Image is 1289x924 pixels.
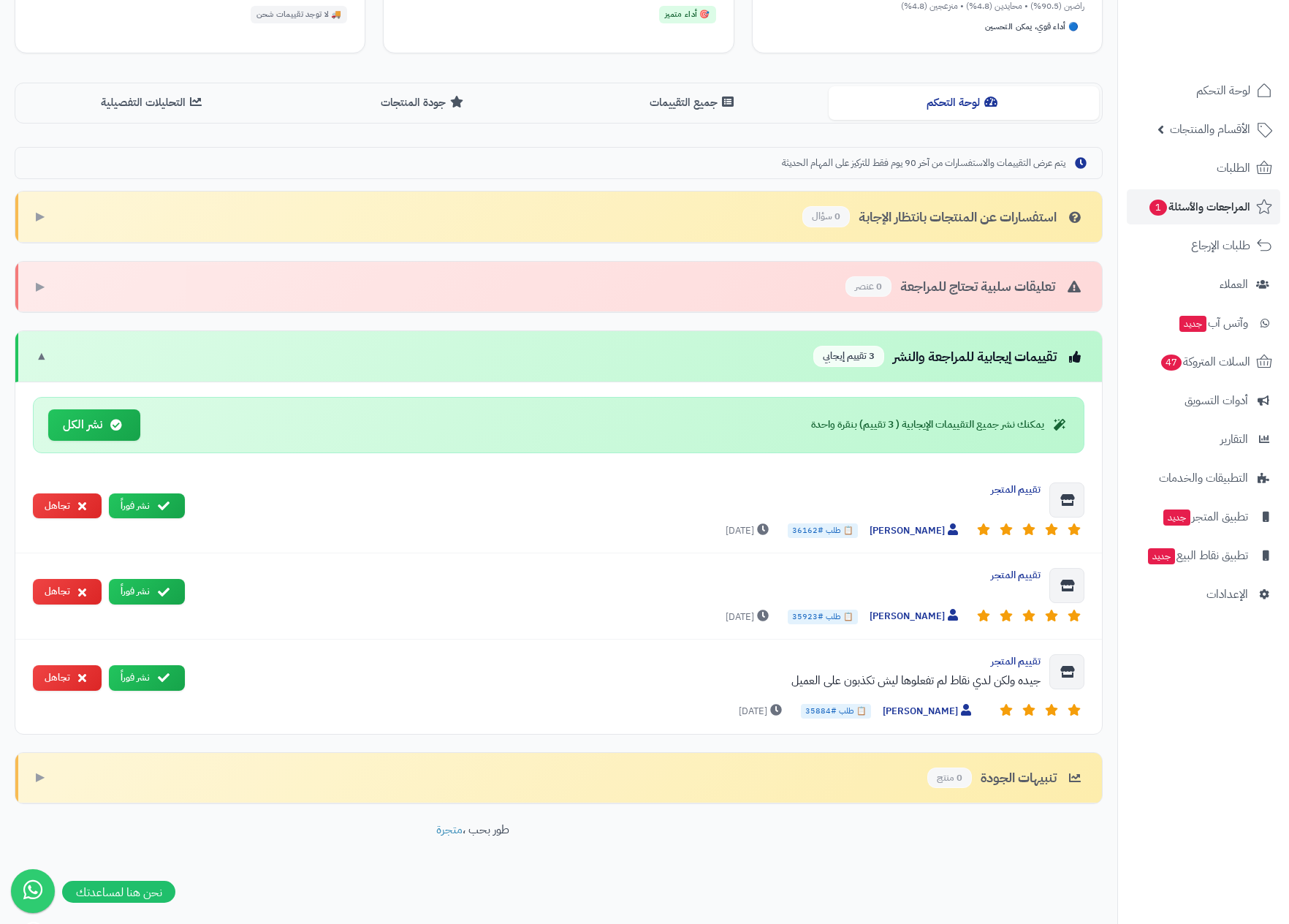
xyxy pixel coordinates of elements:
button: تجاهل [33,493,102,519]
a: تطبيق المتجرجديد [1127,499,1280,534]
a: لوحة التحكم [1127,73,1280,108]
button: نشر الكل [48,409,140,441]
span: يتم عرض التقييمات والاستفسارات من آخر 90 يوم فقط للتركيز على المهام الحديثة [782,156,1065,170]
span: الإعدادات [1206,584,1248,605]
span: طلبات الإرجاع [1191,235,1250,256]
span: ▶ [36,208,45,225]
a: تطبيق نقاط البيعجديد [1127,538,1280,573]
span: جديد [1179,316,1206,332]
div: 🎯 أداء متميز [659,6,716,23]
div: تقييمات إيجابية للمراجعة والنشر [813,346,1084,367]
span: وآتس آب [1178,313,1248,333]
span: تطبيق نقاط البيع [1147,545,1248,566]
span: السلات المتروكة [1160,352,1250,372]
div: تقييم المتجر [197,654,1041,669]
a: متجرة [436,821,463,838]
button: جودة المنتجات [289,86,559,119]
span: التطبيقات والخدمات [1159,468,1248,488]
span: التقارير [1220,429,1248,450]
button: تجاهل [33,579,102,605]
div: يمكنك نشر جميع التقييمات الإيجابية ( 3 تقييم) بنقرة واحدة [811,417,1069,432]
span: 0 منتج [927,768,972,789]
span: ▼ [36,348,47,365]
a: التقارير [1127,422,1280,457]
span: [PERSON_NAME] [870,609,962,624]
div: جيده ولكن لدي نقاط لم تفعلوها ليش تكذبون على العميل [197,672,1041,689]
span: 0 سؤال [802,206,850,227]
a: وآتس آبجديد [1127,306,1280,341]
button: تجاهل [33,665,102,691]
button: نشر فوراً [109,579,185,605]
span: الأقسام والمنتجات [1170,119,1250,140]
a: السلات المتروكة47 [1127,344,1280,379]
span: 📋 طلب #35923 [788,610,858,624]
span: جديد [1148,548,1175,564]
img: logo-2.png [1190,29,1275,60]
a: الطلبات [1127,151,1280,186]
div: 🚚 لا توجد تقييمات شحن [251,6,348,23]
a: الإعدادات [1127,577,1280,612]
span: ▶ [36,769,45,786]
span: 47 [1160,354,1182,371]
span: 📋 طلب #36162 [788,523,858,538]
div: 🔵 أداء قوي، يمكن التحسين [979,18,1084,36]
button: جميع التقييمات [559,86,829,119]
div: تعليقات سلبية تحتاج للمراجعة [845,276,1084,298]
div: تنبيهات الجودة [927,768,1084,789]
div: استفسارات عن المنتجات بانتظار الإجابة [802,206,1084,227]
span: العملاء [1220,274,1248,295]
span: أدوات التسويق [1185,390,1248,411]
span: [DATE] [739,704,786,719]
button: نشر فوراً [109,493,185,519]
span: المراجعات والأسئلة [1148,197,1250,217]
div: تقييم المتجر [197,568,1041,583]
span: ▶ [36,279,45,295]
span: 📋 طلب #35884 [801,704,871,719]
a: التطبيقات والخدمات [1127,461,1280,496]
span: [DATE] [726,523,772,538]
a: المراجعات والأسئلة1 [1127,189,1280,224]
span: [PERSON_NAME] [870,523,962,539]
span: الطلبات [1217,158,1250,178]
span: جديد [1163,510,1190,526]
a: العملاء [1127,267,1280,302]
span: تطبيق المتجر [1162,507,1248,527]
span: لوحة التحكم [1196,80,1250,101]
button: نشر فوراً [109,665,185,691]
button: التحليلات التفصيلية [18,86,289,119]
span: [DATE] [726,610,772,624]
a: طلبات الإرجاع [1127,228,1280,263]
div: تقييم المتجر [197,482,1041,497]
span: 3 تقييم إيجابي [813,346,884,367]
span: 1 [1149,199,1167,216]
span: 0 عنصر [845,276,891,298]
a: أدوات التسويق [1127,383,1280,418]
span: [PERSON_NAME] [883,704,975,719]
button: لوحة التحكم [829,86,1099,119]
